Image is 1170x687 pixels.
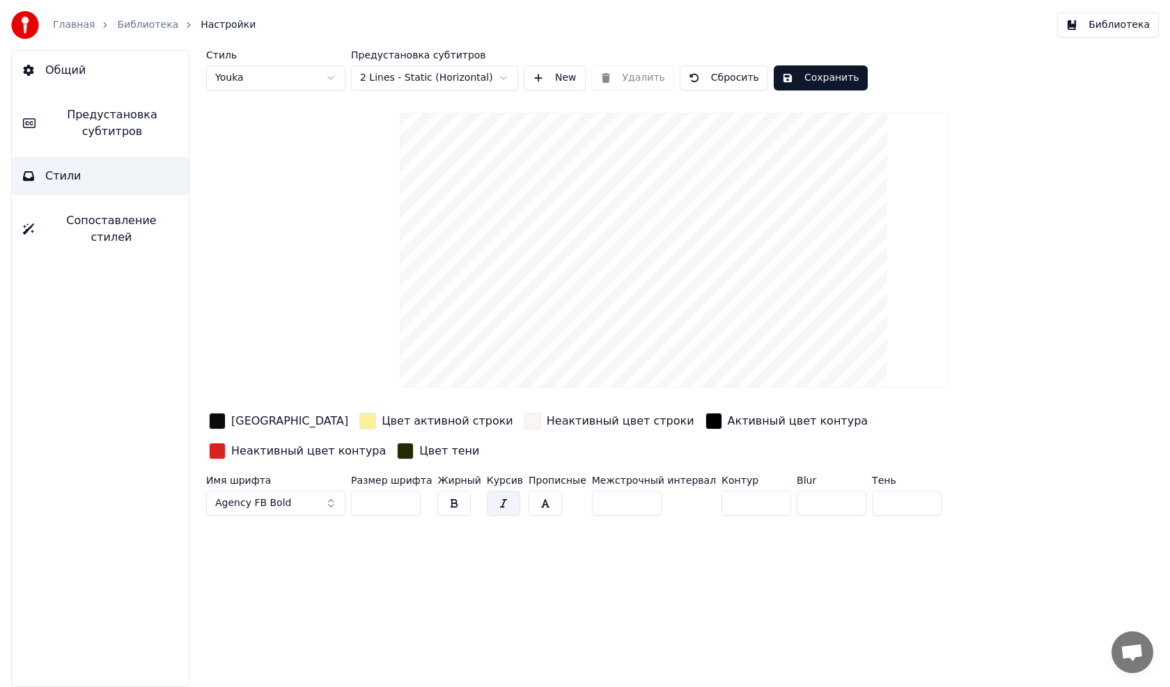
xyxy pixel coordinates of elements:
[797,475,866,485] label: Blur
[680,65,768,90] button: Сбросить
[437,475,481,485] label: Жирный
[357,410,516,432] button: Цвет активной строки
[529,475,586,485] label: Прописные
[117,18,178,32] a: Библиотека
[728,413,868,429] div: Активный цвет контура
[53,18,256,32] nav: breadcrumb
[872,475,942,485] label: Тень
[215,496,291,510] span: Agency FB Bold
[12,201,189,257] button: Сопоставление стилей
[231,443,386,459] div: Неактивный цвет контура
[11,11,39,39] img: youka
[1057,13,1159,38] button: Библиотека
[206,475,345,485] label: Имя шрифта
[53,18,95,32] a: Главная
[47,106,178,140] span: Предустановка субтитров
[351,50,518,60] label: Предустановка субтитров
[522,410,697,432] button: Неактивный цвет строки
[592,475,716,485] label: Межстрочный интервал
[774,65,868,90] button: Сохранить
[351,475,432,485] label: Размер шрифта
[12,157,189,196] button: Стили
[201,18,256,32] span: Настройки
[419,443,479,459] div: Цвет тени
[487,475,523,485] label: Курсив
[206,410,351,432] button: [GEOGRAPHIC_DATA]
[45,62,86,79] span: Общий
[45,212,178,246] span: Сопоставление стилей
[206,50,345,60] label: Стиль
[1111,631,1153,673] div: Открытый чат
[206,440,389,462] button: Неактивный цвет контура
[394,440,482,462] button: Цвет тени
[524,65,586,90] button: New
[721,475,791,485] label: Контур
[45,168,81,184] span: Стили
[12,95,189,151] button: Предустановка субтитров
[231,413,348,429] div: [GEOGRAPHIC_DATA]
[382,413,513,429] div: Цвет активной строки
[12,51,189,90] button: Общий
[703,410,871,432] button: Активный цвет контура
[547,413,694,429] div: Неактивный цвет строки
